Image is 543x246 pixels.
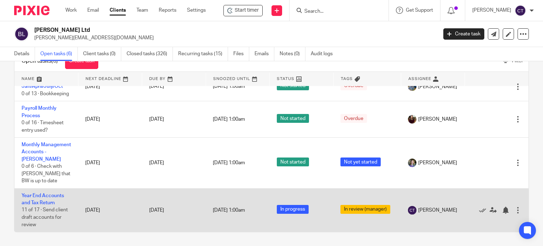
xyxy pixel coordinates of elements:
[149,160,164,165] span: [DATE]
[78,101,142,138] td: [DATE]
[418,207,457,214] span: [PERSON_NAME]
[14,47,35,61] a: Details
[418,83,457,90] span: [PERSON_NAME]
[34,34,433,41] p: [PERSON_NAME][EMAIL_ADDRESS][DOMAIN_NAME]
[304,8,367,15] input: Search
[22,208,68,227] span: 11 of 17 · Send client draft accounts for review
[277,158,309,166] span: Not started
[83,47,121,61] a: Client tasks (0)
[136,7,148,14] a: Team
[408,82,416,91] img: Jaskaran%20Singh.jpeg
[14,27,29,41] img: svg%3E
[408,206,416,214] img: svg%3E
[213,77,250,81] span: Snoozed Until
[515,5,526,16] img: svg%3E
[22,106,57,118] a: Payroll Monthly Process
[14,6,49,15] img: Pixie
[340,205,390,214] span: In review (manager)
[213,208,245,213] span: [DATE] 1:00am
[479,207,490,214] a: Mark as done
[472,7,511,14] p: [PERSON_NAME]
[78,188,142,232] td: [DATE]
[277,114,309,123] span: Not started
[340,114,367,123] span: Overdue
[418,116,457,123] span: [PERSON_NAME]
[340,158,381,166] span: Not yet started
[40,47,78,61] a: Open tasks (6)
[87,7,99,14] a: Email
[512,58,523,63] span: Filter
[22,120,64,133] span: 0 of 16 · Timesheet entry used?
[255,47,274,61] a: Emails
[127,47,173,61] a: Closed tasks (326)
[22,193,64,205] a: Year End Accounts and Tax Return
[213,117,245,122] span: [DATE] 1:00am
[22,57,58,65] h1: Open tasks
[213,84,245,89] span: [DATE] 1:00am
[110,7,126,14] a: Clients
[22,91,69,96] span: 0 of 13 · Bookkeeping
[178,47,228,61] a: Recurring tasks (15)
[22,164,70,183] span: 0 of 6 · Check with [PERSON_NAME] that BW is up to date
[408,159,416,167] img: 1530183611242%20(1).jpg
[408,115,416,124] img: MaxAcc_Sep21_ElliDeanPhoto_030.jpg
[277,77,294,81] span: Status
[213,160,245,165] span: [DATE] 1:00am
[406,8,433,13] span: Get Support
[223,5,263,16] div: Bolin Webb Ltd
[233,47,249,61] a: Files
[149,84,164,89] span: [DATE]
[78,72,142,101] td: [DATE]
[22,142,71,162] a: Monthly Management Accounts - [PERSON_NAME]
[78,138,142,189] td: [DATE]
[341,77,353,81] span: Tags
[51,58,58,64] span: (6)
[418,159,457,166] span: [PERSON_NAME]
[443,28,484,40] a: Create task
[235,7,259,14] span: Start timer
[280,47,305,61] a: Notes (0)
[187,7,206,14] a: Settings
[277,205,309,214] span: In progress
[65,7,77,14] a: Work
[65,53,98,69] a: Create task
[159,7,176,14] a: Reports
[149,208,164,213] span: [DATE]
[34,27,353,34] h2: [PERSON_NAME] Ltd
[311,47,338,61] a: Audit logs
[149,117,164,122] span: [DATE]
